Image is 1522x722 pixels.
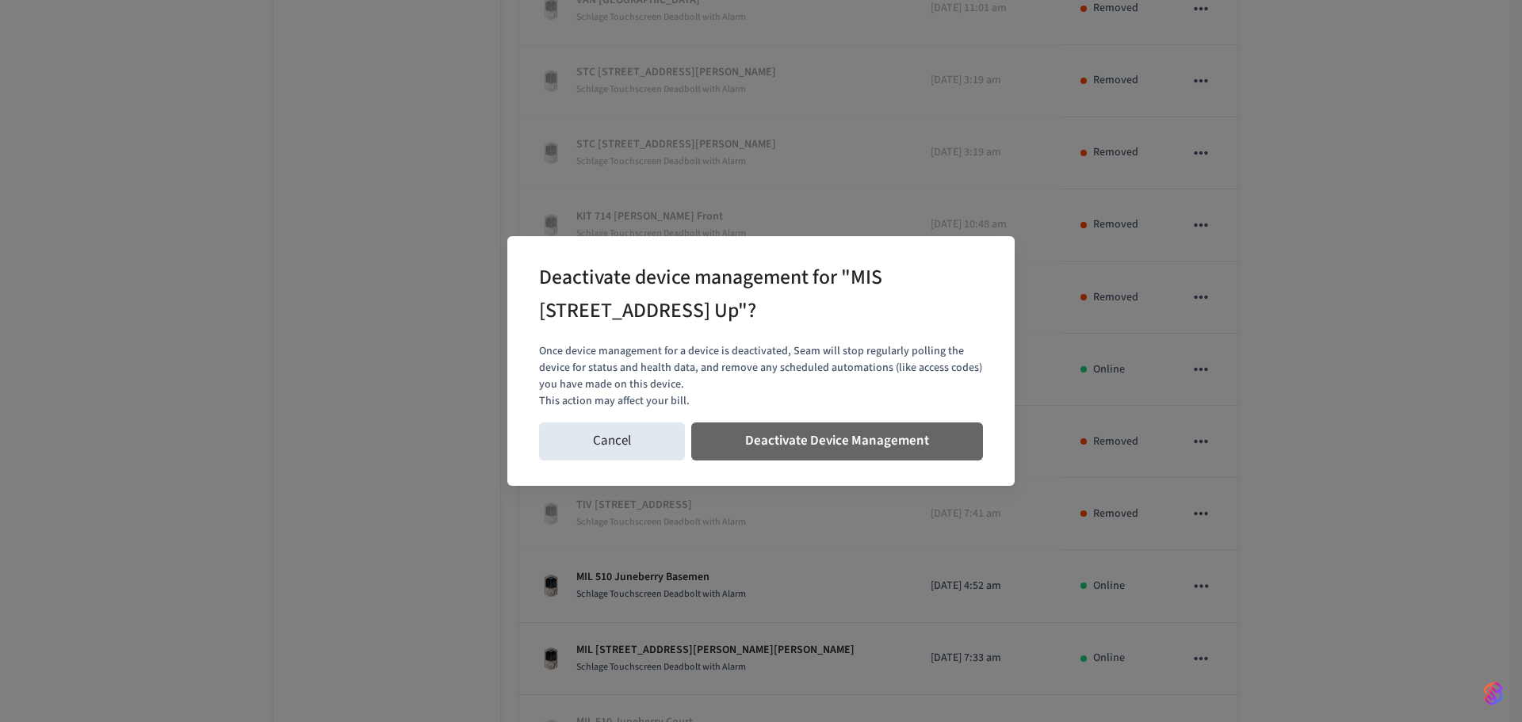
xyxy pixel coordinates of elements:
p: Once device management for a device is deactivated, Seam will stop regularly polling the device f... [539,343,983,393]
p: This action may affect your bill. [539,393,983,410]
button: Cancel [539,422,685,460]
img: SeamLogoGradient.69752ec5.svg [1484,681,1503,706]
h2: Deactivate device management for "MIS [STREET_ADDRESS] Up"? [539,255,939,336]
button: Deactivate Device Management [691,422,983,460]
